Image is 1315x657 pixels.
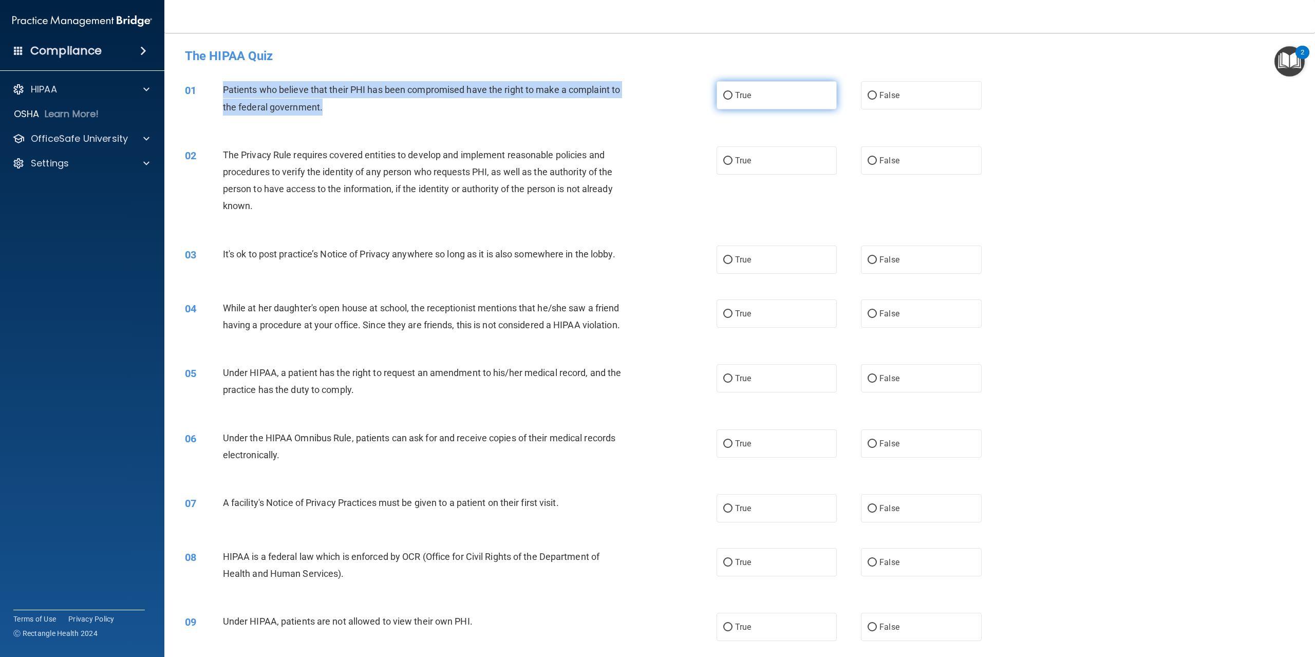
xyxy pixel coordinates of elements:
[13,628,98,639] span: Ⓒ Rectangle Health 2024
[735,90,751,100] span: True
[735,557,751,567] span: True
[31,133,128,145] p: OfficeSafe University
[185,303,196,315] span: 04
[185,433,196,445] span: 06
[868,92,877,100] input: False
[868,559,877,567] input: False
[879,156,899,165] span: False
[1274,46,1305,77] button: Open Resource Center, 2 new notifications
[223,303,620,330] span: While at her daughter's open house at school, the receptionist mentions that he/she saw a friend ...
[868,505,877,513] input: False
[185,551,196,564] span: 08
[868,440,877,448] input: False
[12,11,152,31] img: PMB logo
[12,133,149,145] a: OfficeSafe University
[723,310,732,318] input: True
[735,439,751,448] span: True
[868,310,877,318] input: False
[31,83,57,96] p: HIPAA
[185,149,196,162] span: 02
[735,309,751,318] span: True
[30,44,102,58] h4: Compliance
[868,624,877,631] input: False
[223,367,622,395] span: Under HIPAA, a patient has the right to request an amendment to his/her medical record, and the p...
[185,616,196,628] span: 09
[223,616,473,627] span: Under HIPAA, patients are not allowed to view their own PHI.
[723,375,732,383] input: True
[223,84,620,112] span: Patients who believe that their PHI has been compromised have the right to make a complaint to th...
[735,156,751,165] span: True
[723,559,732,567] input: True
[735,503,751,513] span: True
[185,249,196,261] span: 03
[879,503,899,513] span: False
[13,614,56,624] a: Terms of Use
[223,551,599,579] span: HIPAA is a federal law which is enforced by OCR (Office for Civil Rights of the Department of Hea...
[185,84,196,97] span: 01
[879,622,899,632] span: False
[723,440,732,448] input: True
[868,157,877,165] input: False
[223,149,613,212] span: The Privacy Rule requires covered entities to develop and implement reasonable policies and proce...
[1301,52,1304,66] div: 2
[868,256,877,264] input: False
[879,309,899,318] span: False
[12,157,149,170] a: Settings
[879,255,899,265] span: False
[223,497,559,508] span: A facility's Notice of Privacy Practices must be given to a patient on their first visit.
[868,375,877,383] input: False
[723,157,732,165] input: True
[723,624,732,631] input: True
[723,92,732,100] input: True
[185,497,196,510] span: 07
[12,83,149,96] a: HIPAA
[723,256,732,264] input: True
[735,622,751,632] span: True
[735,373,751,383] span: True
[723,505,732,513] input: True
[735,255,751,265] span: True
[185,49,1294,63] h4: The HIPAA Quiz
[31,157,69,170] p: Settings
[879,90,899,100] span: False
[68,614,115,624] a: Privacy Policy
[45,108,99,120] p: Learn More!
[185,367,196,380] span: 05
[223,249,615,259] span: It's ok to post practice’s Notice of Privacy anywhere so long as it is also somewhere in the lobby.
[223,433,615,460] span: Under the HIPAA Omnibus Rule, patients can ask for and receive copies of their medical records el...
[879,373,899,383] span: False
[879,557,899,567] span: False
[879,439,899,448] span: False
[14,108,40,120] p: OSHA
